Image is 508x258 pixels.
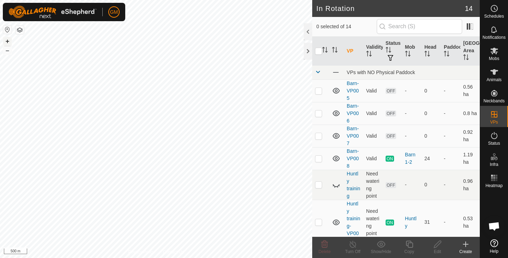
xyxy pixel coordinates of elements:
td: Valid [363,125,383,147]
div: Barn 1-2 [405,151,419,166]
p-sorticon: Activate to sort [332,48,338,54]
button: Reset Map [3,25,12,34]
p-sorticon: Activate to sort [463,55,469,61]
span: Status [488,141,500,145]
input: Search (S) [377,19,462,34]
td: - [441,102,460,125]
td: 0.53 ha [460,200,480,245]
span: Delete [319,249,331,254]
a: Barn-VP008 [347,148,359,169]
a: Barn-VP006 [347,103,359,124]
span: Mobs [489,56,499,61]
span: OFF [386,133,396,139]
div: Turn Off [339,248,367,255]
th: VP [344,37,363,66]
th: Paddock [441,37,460,66]
td: 0.96 ha [460,170,480,200]
p-sorticon: Activate to sort [424,52,430,58]
td: 0 [422,79,441,102]
button: Map Layers [16,26,24,34]
span: Heatmap [485,184,503,188]
a: Help [480,236,508,256]
span: Infra [490,162,498,167]
a: Barn-VP007 [347,126,359,146]
img: Gallagher Logo [8,6,97,18]
td: 0 [422,125,441,147]
span: OFF [386,182,396,188]
td: 0.92 ha [460,125,480,147]
td: 1.19 ha [460,147,480,170]
th: Mob [402,37,422,66]
div: Copy [395,248,423,255]
a: Barn-VP005 [347,80,359,101]
span: Help [490,249,498,253]
span: ON [386,156,394,162]
th: Validity [363,37,383,66]
div: Huntly [405,215,419,230]
p-sorticon: Activate to sort [322,48,328,54]
span: Animals [486,78,502,82]
td: Valid [363,147,383,170]
td: 24 [422,147,441,170]
div: - [405,132,419,140]
a: Privacy Policy [128,249,155,255]
div: VPs with NO Physical Paddock [347,70,477,75]
span: 0 selected of 14 [316,23,377,30]
td: Need watering point [363,200,383,245]
span: Notifications [483,35,506,40]
div: - [405,110,419,117]
td: 31 [422,200,441,245]
span: ON [386,220,394,226]
span: Neckbands [483,99,504,103]
td: - [441,79,460,102]
td: - [441,147,460,170]
button: + [3,37,12,46]
h2: In Rotation [316,4,465,13]
td: - [441,125,460,147]
td: - [441,200,460,245]
div: Create [452,248,480,255]
span: 14 [465,3,473,14]
td: 0 [422,170,441,200]
span: OFF [386,88,396,94]
td: 0.8 ha [460,102,480,125]
td: 0.56 ha [460,79,480,102]
th: Head [422,37,441,66]
td: Need watering point [363,170,383,200]
div: - [405,87,419,95]
td: 0 [422,102,441,125]
a: Huntly training-VP007 [347,201,360,244]
td: Valid [363,102,383,125]
th: [GEOGRAPHIC_DATA] Area [460,37,480,66]
a: Contact Us [163,249,184,255]
div: Edit [423,248,452,255]
span: VPs [490,120,498,124]
div: Show/Hide [367,248,395,255]
p-sorticon: Activate to sort [444,52,449,58]
p-sorticon: Activate to sort [386,48,391,54]
div: Open chat [484,216,505,237]
td: Valid [363,79,383,102]
div: - [405,181,419,188]
td: - [441,170,460,200]
span: GM [110,8,118,16]
p-sorticon: Activate to sort [366,52,372,58]
button: – [3,46,12,55]
a: Huntly training [347,171,360,199]
span: Schedules [484,14,504,18]
th: Status [383,37,402,66]
p-sorticon: Activate to sort [405,52,411,58]
span: OFF [386,110,396,116]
